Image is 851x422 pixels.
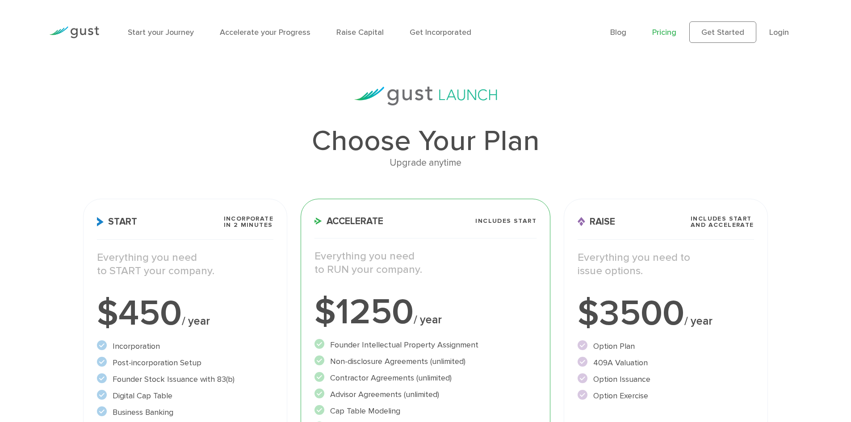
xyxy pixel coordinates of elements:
li: Post-incorporation Setup [97,357,273,369]
div: $1250 [314,294,537,330]
img: Gust Logo [49,26,99,38]
li: Business Banking [97,406,273,418]
a: Get Incorporated [410,28,471,37]
li: Contractor Agreements (unlimited) [314,372,537,384]
li: Option Plan [578,340,754,352]
a: Blog [610,28,626,37]
li: 409A Valuation [578,357,754,369]
p: Everything you need to issue options. [578,251,754,278]
span: Raise [578,217,615,226]
li: Founder Intellectual Property Assignment [314,339,537,351]
li: Cap Table Modeling [314,405,537,417]
p: Everything you need to START your company. [97,251,273,278]
img: Accelerate Icon [314,217,322,225]
span: / year [182,314,210,328]
img: gust-launch-logos.svg [354,87,497,105]
div: Upgrade anytime [83,155,767,171]
span: / year [684,314,713,328]
span: Accelerate [314,217,383,226]
h1: Choose Your Plan [83,127,767,155]
li: Incorporation [97,340,273,352]
span: Start [97,217,137,226]
li: Non-disclosure Agreements (unlimited) [314,355,537,368]
p: Everything you need to RUN your company. [314,250,537,276]
li: Founder Stock Issuance with 83(b) [97,373,273,385]
li: Option Issuance [578,373,754,385]
div: $450 [97,296,273,331]
img: Start Icon X2 [97,217,104,226]
a: Login [769,28,789,37]
li: Digital Cap Table [97,390,273,402]
li: Advisor Agreements (unlimited) [314,389,537,401]
span: / year [414,313,442,326]
a: Accelerate your Progress [220,28,310,37]
a: Get Started [689,21,756,43]
div: $3500 [578,296,754,331]
span: Includes START and ACCELERATE [691,216,754,228]
a: Pricing [652,28,676,37]
span: Includes START [475,218,537,224]
a: Start your Journey [128,28,194,37]
li: Option Exercise [578,390,754,402]
a: Raise Capital [336,28,384,37]
span: Incorporate in 2 Minutes [224,216,273,228]
img: Raise Icon [578,217,585,226]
